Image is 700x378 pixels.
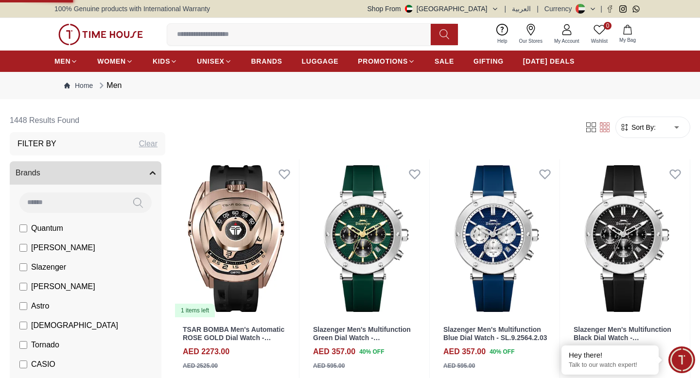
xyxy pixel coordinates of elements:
a: Instagram [619,5,627,13]
div: Clear [139,138,157,150]
a: Facebook [606,5,613,13]
button: My Bag [613,23,642,46]
span: CASIO [31,359,55,370]
span: GIFTING [473,56,504,66]
a: UNISEX [197,52,231,70]
a: Slazenger Men's Multifunction Blue Dial Watch - SL.9.2564.2.03 [443,326,547,342]
div: Currency [544,4,576,14]
span: UNISEX [197,56,224,66]
span: Quantum [31,223,63,234]
input: Astro [19,302,27,310]
span: LUGGAGE [302,56,339,66]
input: CASIO [19,361,27,368]
div: Men [97,80,122,91]
img: United Arab Emirates [405,5,413,13]
input: Slazenger [19,263,27,271]
img: TSAR BOMBA Men's Automatic ROSE GOLD Dial Watch - TB8213ASET-07 [173,159,299,318]
span: Help [493,37,511,45]
button: Brands [10,161,161,185]
span: 40 % OFF [490,347,514,356]
span: SALE [435,56,454,66]
span: Tornado [31,339,59,351]
a: WOMEN [97,52,133,70]
h4: AED 2273.00 [183,346,229,358]
span: 0 [604,22,612,30]
span: Slazenger [31,261,66,273]
div: AED 2525.00 [183,361,218,370]
span: [PERSON_NAME] [31,242,95,254]
img: Slazenger Men's Multifunction Black Dial Watch - SL.9.2564.2.01 [564,159,690,318]
img: Slazenger Men's Multifunction Blue Dial Watch - SL.9.2564.2.03 [434,159,560,318]
div: Chat Widget [668,346,695,373]
p: Talk to our watch expert! [569,361,651,369]
button: Shop From[GEOGRAPHIC_DATA] [367,4,499,14]
img: Slazenger Men's Multifunction Green Dial Watch - SL.9.2564.2.05 [303,159,429,318]
img: ... [58,24,143,45]
span: My Account [550,37,583,45]
h3: Filter By [17,138,56,150]
a: SALE [435,52,454,70]
span: Astro [31,300,49,312]
a: TSAR BOMBA Men's Automatic ROSE GOLD Dial Watch - TB8213ASET-07 [183,326,284,350]
span: PROMOTIONS [358,56,408,66]
span: 40 % OFF [359,347,384,356]
span: [PERSON_NAME] [31,281,95,292]
span: WOMEN [97,56,126,66]
input: Tornado [19,341,27,349]
span: Brands [16,167,40,179]
span: [DATE] DEALS [523,56,575,66]
span: [DEMOGRAPHIC_DATA] [31,320,118,331]
a: Slazenger Men's Multifunction Green Dial Watch - SL.9.2564.2.05 [313,326,411,350]
input: [PERSON_NAME] [19,244,27,252]
span: | [505,4,507,14]
a: Our Stores [513,22,548,47]
h4: AED 357.00 [443,346,486,358]
a: Slazenger Men's Multifunction Black Dial Watch - SL.9.2564.2.01 [574,326,671,350]
span: My Bag [615,36,640,44]
input: [PERSON_NAME] [19,283,27,291]
span: | [600,4,602,14]
h4: AED 357.00 [313,346,355,358]
span: 100% Genuine products with International Warranty [54,4,210,14]
button: العربية [512,4,531,14]
span: Our Stores [515,37,546,45]
a: BRANDS [251,52,282,70]
span: | [537,4,539,14]
a: PROMOTIONS [358,52,415,70]
div: AED 595.00 [443,361,475,370]
input: Quantum [19,224,27,232]
a: Help [491,22,513,47]
a: Whatsapp [632,5,640,13]
a: TSAR BOMBA Men's Automatic ROSE GOLD Dial Watch - TB8213ASET-071 items left [173,159,299,318]
span: MEN [54,56,70,66]
button: Sort By: [620,122,656,132]
a: GIFTING [473,52,504,70]
div: AED 595.00 [313,361,345,370]
span: Wishlist [587,37,612,45]
a: MEN [54,52,78,70]
span: KIDS [153,56,170,66]
input: [DEMOGRAPHIC_DATA] [19,322,27,329]
nav: Breadcrumb [54,72,646,99]
span: Sort By: [630,122,656,132]
a: KIDS [153,52,177,70]
h6: 1448 Results Found [10,109,165,132]
a: 0Wishlist [585,22,613,47]
a: [DATE] DEALS [523,52,575,70]
a: Home [64,81,93,90]
a: LUGGAGE [302,52,339,70]
div: 1 items left [175,304,215,317]
div: Hey there! [569,350,651,360]
span: BRANDS [251,56,282,66]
